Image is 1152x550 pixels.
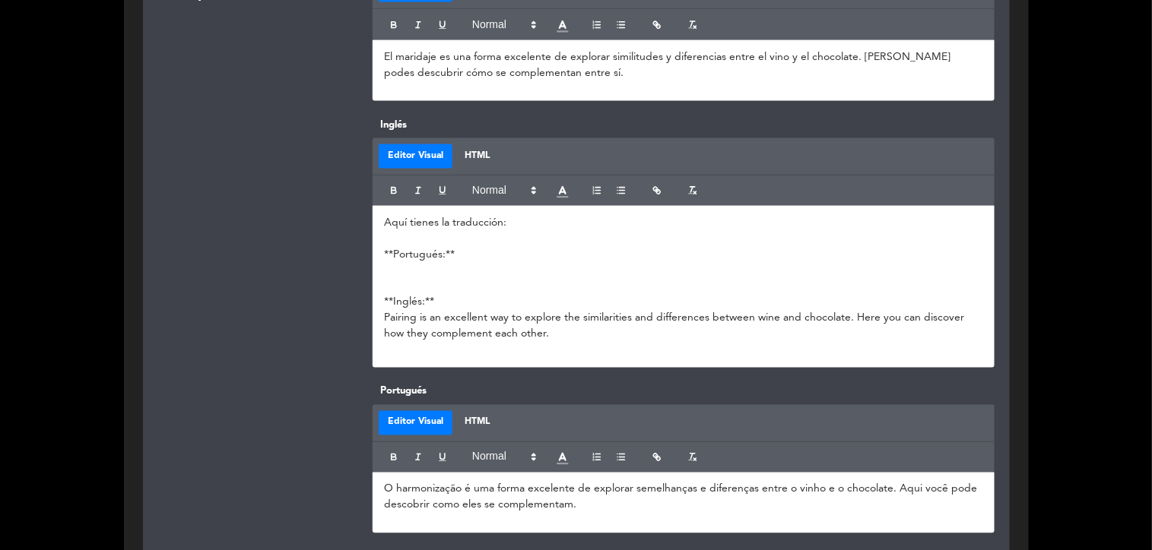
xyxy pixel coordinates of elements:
[384,49,983,81] p: El maridaje es una forma excelente de explorar similitudes y diferencias entre el vino y el choco...
[379,144,452,169] button: Editor Visual
[384,311,983,343] p: Pairing is an excellent way to explore the similarities and differences between wine and chocolat...
[455,411,499,435] button: HTML
[379,411,452,435] button: Editor Visual
[373,117,995,133] label: Inglés
[373,384,995,400] label: Portugués
[384,215,983,231] p: Aquí tienes la traducción:
[384,484,980,510] span: O harmonização é uma forma excelente de explorar semelhanças e diferenças entre o vinho e o choco...
[455,144,499,169] button: HTML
